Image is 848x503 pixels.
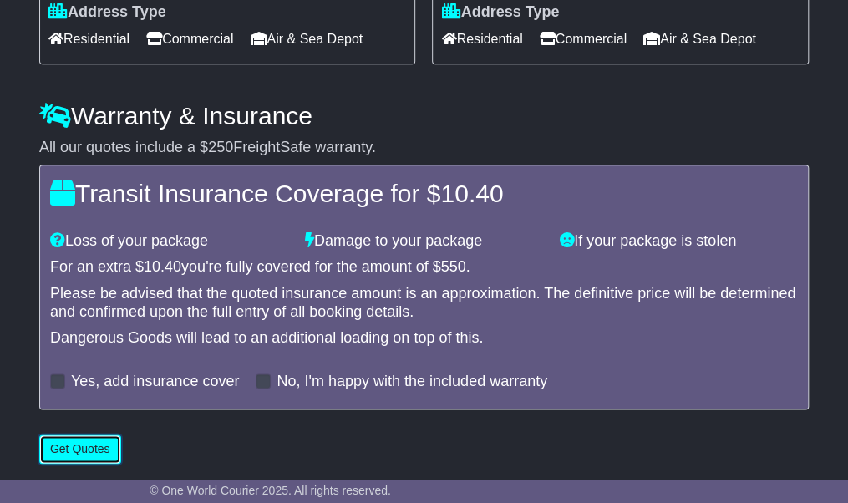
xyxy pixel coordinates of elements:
span: 10.40 [440,180,503,207]
span: Residential [441,26,522,52]
div: If your package is stolen [551,232,806,251]
span: 550 [441,258,466,275]
span: © One World Courier 2025. All rights reserved. [150,484,391,497]
div: Loss of your package [42,232,297,251]
span: Air & Sea Depot [250,26,363,52]
div: Dangerous Goods will lead to an additional loading on top of this. [50,329,798,348]
div: Please be advised that the quoted insurance amount is an approximation. The definitive price will... [50,285,798,321]
span: Commercial [146,26,233,52]
label: Address Type [441,3,559,22]
span: 10.40 [144,258,181,275]
div: For an extra $ you're fully covered for the amount of $ . [50,258,798,277]
button: Get Quotes [39,434,121,464]
div: All our quotes include a $ FreightSafe warranty. [39,139,809,157]
div: Damage to your package [297,232,551,251]
h4: Warranty & Insurance [39,102,809,130]
span: Air & Sea Depot [643,26,756,52]
span: 250 [208,139,233,155]
label: Address Type [48,3,166,22]
label: No, I'm happy with the included warranty [277,373,547,391]
span: Residential [48,26,129,52]
span: Commercial [540,26,627,52]
h4: Transit Insurance Coverage for $ [50,180,798,207]
label: Yes, add insurance cover [71,373,239,391]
